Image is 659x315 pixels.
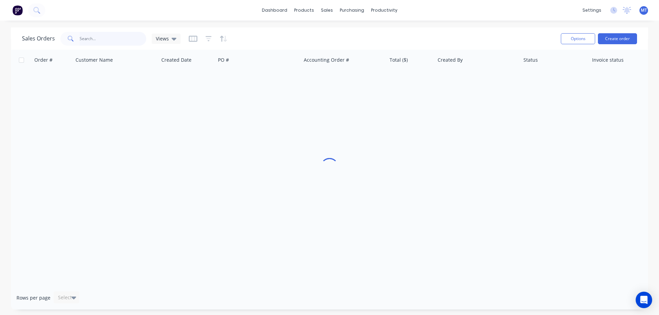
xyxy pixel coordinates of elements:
span: Views [156,35,169,42]
div: sales [317,5,336,15]
div: Select... [58,294,76,301]
div: products [291,5,317,15]
span: Rows per page [16,294,50,301]
div: Open Intercom Messenger [636,292,652,308]
div: PO # [218,57,229,63]
img: Factory [12,5,23,15]
button: Create order [598,33,637,44]
div: Customer Name [76,57,113,63]
div: Invoice status [592,57,624,63]
div: purchasing [336,5,368,15]
div: Created Date [161,57,192,63]
input: Search... [80,32,147,46]
div: productivity [368,5,401,15]
h1: Sales Orders [22,35,55,42]
div: Status [523,57,538,63]
span: MT [641,7,647,13]
div: Accounting Order # [304,57,349,63]
div: Total ($) [390,57,408,63]
button: Options [561,33,595,44]
div: Created By [438,57,463,63]
div: Order # [34,57,53,63]
a: dashboard [258,5,291,15]
div: settings [579,5,605,15]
